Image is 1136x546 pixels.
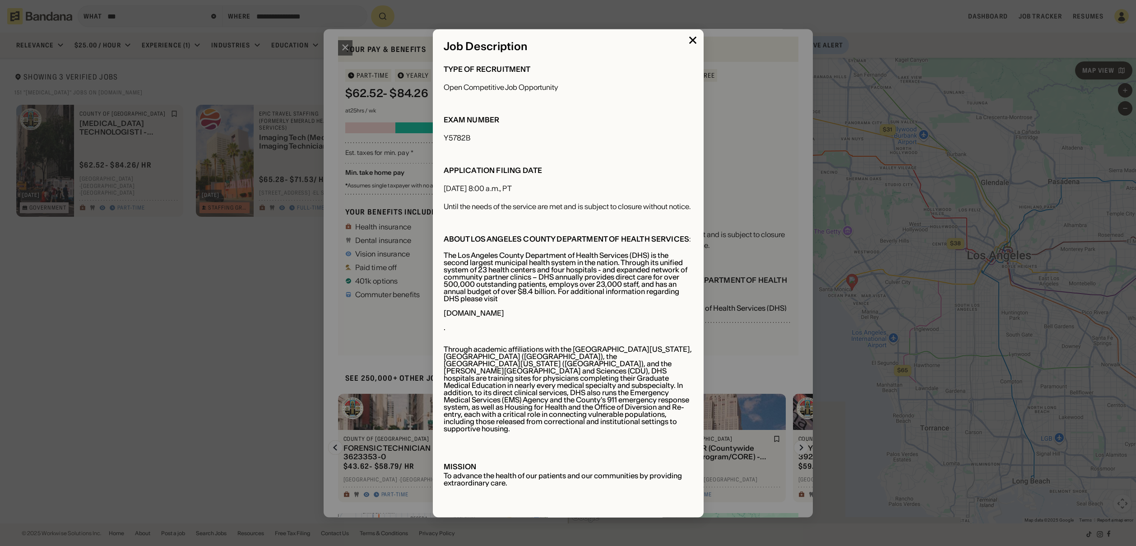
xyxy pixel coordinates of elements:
[444,132,470,143] div: Y5782B
[444,234,690,243] span: ABOUT LOS ANGELES COUNTY DEPARTMENT OF HEALTH SERVICES
[444,40,693,53] div: Job Description
[444,471,682,487] span: To advance the health of our patients and our communities by providing extraordinary care.
[444,166,542,175] span: APPLICATION FILING DATE
[444,115,500,124] div: EXAM NUMBER
[444,309,504,317] a: [DOMAIN_NAME]
[444,65,531,74] div: TYPE OF RECRUITMENT
[444,345,692,433] span: Through academic affiliations with the [GEOGRAPHIC_DATA][US_STATE], [GEOGRAPHIC_DATA] ([GEOGRAPHI...
[444,82,558,93] div: Open Competitive Job Opportunity
[444,516,487,525] div: DEFINITION
[444,462,477,471] span: MISSION
[689,234,691,243] span: :
[444,202,691,211] span: Until the needs of the service are met and is subject to closure without notice.
[444,184,512,193] span: [DATE] 8:00 a.m., PT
